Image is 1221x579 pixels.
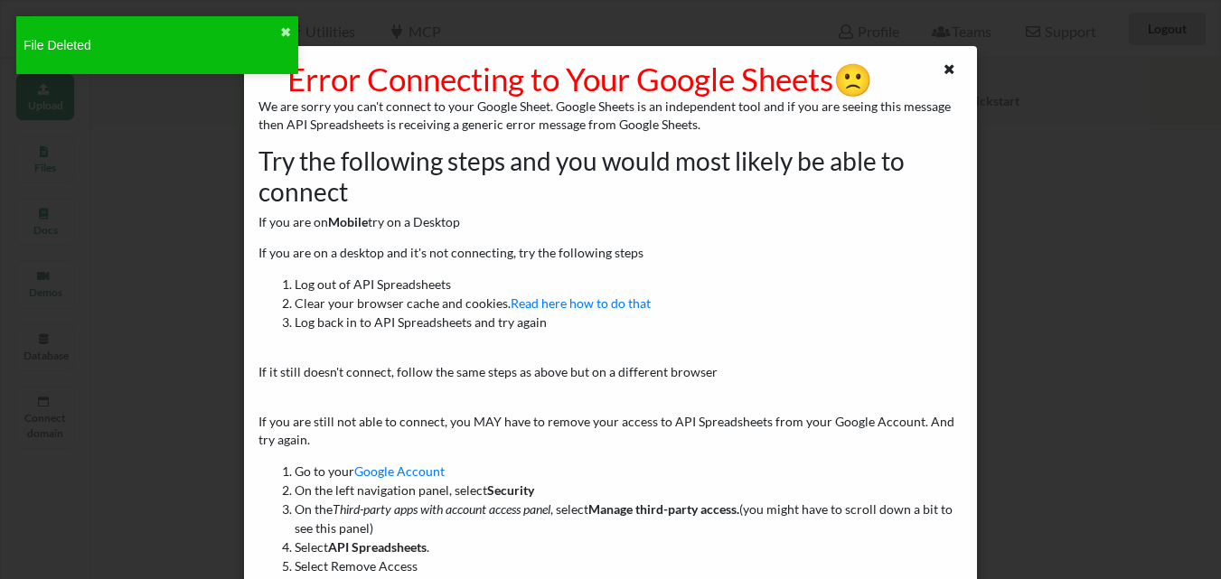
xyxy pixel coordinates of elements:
i: Third-party apps with account access panel [333,501,550,517]
li: On the left navigation panel, select [295,481,963,500]
div: File Deleted [23,36,280,55]
li: Log back in to API Spreadsheets and try again [295,313,963,332]
b: Mobile [328,214,368,229]
b: Manage third-party access. [588,501,739,517]
li: Clear your browser cache and cookies. [295,294,963,313]
h2: Try the following steps and you would most likely be able to connect [258,146,963,207]
a: Read here how to do that [511,295,651,311]
li: Log out of API Spreadsheets [295,275,963,294]
li: Select Remove Access [295,556,963,575]
p: If it still doesn't connect, follow the same steps as above but on a different browser [258,363,963,381]
li: Select . [295,537,963,556]
p: We are sorry you can't connect to your Google Sheet. Google Sheets is an independent tool and if ... [258,98,963,134]
span: sad-emoji [833,60,873,98]
li: Go to your [295,462,963,481]
p: If you are on try on a Desktop [258,213,963,231]
button: close [280,23,291,42]
p: If you are still not able to connect, you MAY have to remove your access to API Spreadsheets from... [258,413,963,449]
p: If you are on a desktop and it's not connecting, try the following steps [258,244,963,262]
a: Google Account [354,463,445,479]
li: On the , select (you might have to scroll down a bit to see this panel) [295,500,963,537]
b: API Spreadsheets [328,539,427,555]
h1: Error Connecting to Your Google Sheets [258,60,901,98]
b: Security [487,482,534,498]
